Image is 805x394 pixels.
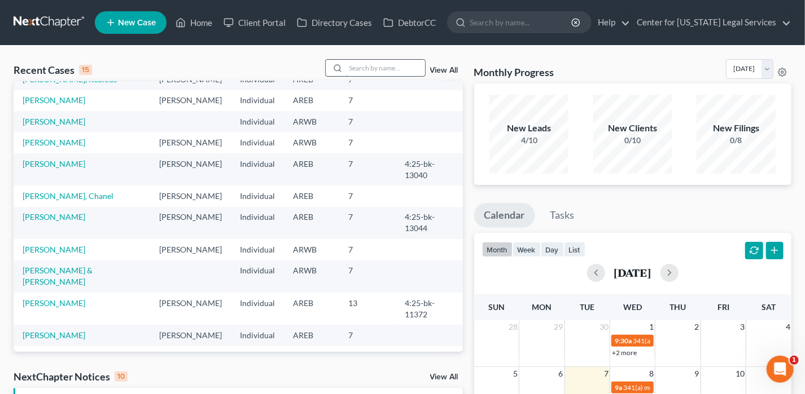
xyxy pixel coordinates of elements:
td: AREB [284,185,339,206]
a: [PERSON_NAME], Chanel [23,191,113,201]
span: Sun [488,302,505,312]
td: AREB [284,207,339,239]
span: 29 [553,320,565,334]
h3: Monthly Progress [474,65,554,79]
td: 7 [339,90,396,111]
a: [PERSON_NAME] [23,212,85,222]
span: Mon [532,302,552,312]
div: New Clients [593,122,672,135]
td: 7 [339,153,396,185]
span: 28 [508,320,519,334]
span: 6 [558,367,565,380]
span: 10 [734,367,746,380]
td: AREB [284,90,339,111]
span: 30 [598,320,610,334]
span: 7 [603,367,610,380]
div: Recent Cases [14,63,92,77]
a: Center for [US_STATE] Legal Services [631,12,791,33]
span: 5 [512,367,519,380]
td: Individual [231,185,284,206]
a: [PERSON_NAME] [23,138,85,147]
td: 4:25-bk-13044 [396,207,462,239]
td: AREB [284,346,339,367]
button: day [541,242,564,257]
button: week [513,242,541,257]
span: Thu [670,302,686,312]
div: 4/10 [489,135,568,146]
a: [PERSON_NAME], Redious [23,74,117,84]
span: 2 [694,320,701,334]
a: Tasks [540,203,585,228]
a: [PERSON_NAME] [23,117,85,126]
td: AREB [284,325,339,346]
span: 4 [785,320,791,334]
span: 8 [648,367,655,380]
div: 0/8 [697,135,776,146]
td: Individual [231,111,284,132]
td: Individual [231,90,284,111]
td: [PERSON_NAME] [150,153,231,185]
button: month [482,242,513,257]
a: [PERSON_NAME] [23,330,85,340]
td: 4:25-bk-11372 [396,293,462,325]
td: Individual [231,325,284,346]
td: Individual [231,293,284,325]
a: DebtorCC [378,12,441,33]
iframe: Intercom live chat [767,356,794,383]
span: New Case [118,19,156,27]
a: View All [430,67,458,74]
td: [PERSON_NAME] [150,293,231,325]
td: ARWB [284,239,339,260]
td: AREB [284,293,339,325]
span: 1 [648,320,655,334]
td: Individual [231,207,284,239]
td: 7 [339,260,396,293]
span: Tue [580,302,594,312]
span: 341(a) meeting [623,383,668,392]
div: 15 [79,65,92,75]
span: Sat [762,302,776,312]
span: Fri [718,302,729,312]
td: Individual [231,346,284,367]
td: [PERSON_NAME] [150,346,231,367]
td: [PERSON_NAME] [150,239,231,260]
td: 4:25-bk-13040 [396,153,462,185]
a: View All [430,373,458,381]
a: Directory Cases [291,12,378,33]
span: 1 [790,356,799,365]
td: [PERSON_NAME] [150,185,231,206]
div: New Filings [697,122,776,135]
a: [PERSON_NAME] [23,298,85,308]
span: 9 [694,367,701,380]
td: Individual [231,132,284,153]
div: 0/10 [593,135,672,146]
a: [PERSON_NAME] [23,351,85,361]
td: AREB [284,153,339,185]
div: NextChapter Notices [14,370,128,383]
input: Search by name... [346,60,425,76]
div: 10 [115,371,128,382]
td: [PERSON_NAME] [150,132,231,153]
a: [PERSON_NAME] [23,245,85,254]
td: 7 [339,132,396,153]
td: 7 [339,346,396,367]
span: 9a [615,383,622,392]
td: 7 [339,325,396,346]
div: New Leads [489,122,568,135]
button: list [564,242,585,257]
td: [PERSON_NAME] [150,90,231,111]
a: Calendar [474,203,535,228]
a: [PERSON_NAME] & [PERSON_NAME] [23,265,93,286]
td: Individual [231,260,284,293]
span: 341(a) meeting [633,337,677,345]
a: Help [592,12,630,33]
td: [PERSON_NAME] [150,207,231,239]
td: Individual [231,153,284,185]
input: Search by name... [470,12,573,33]
td: 7 [339,185,396,206]
td: 7 [339,207,396,239]
a: +2 more [612,348,637,357]
td: Individual [231,239,284,260]
a: Client Portal [218,12,291,33]
a: [PERSON_NAME] [23,159,85,169]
